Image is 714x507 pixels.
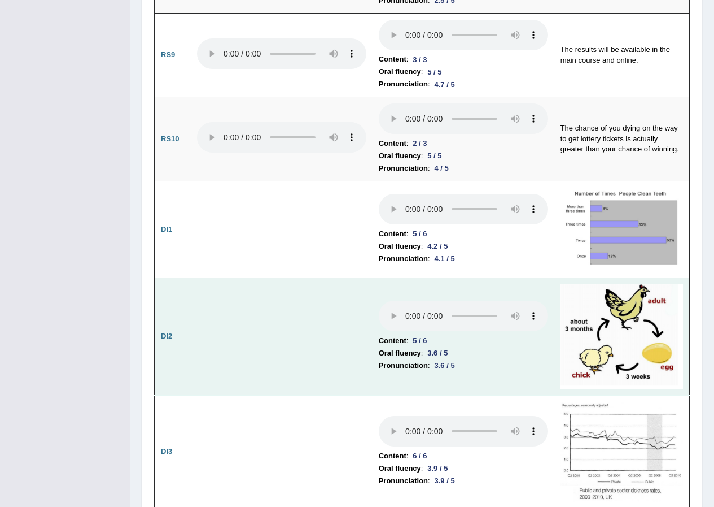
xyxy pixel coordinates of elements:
li: : [379,347,548,359]
li: : [379,359,548,372]
div: 4.2 / 5 [423,240,452,252]
div: 2 / 3 [408,137,431,149]
li: : [379,53,548,66]
div: 5 / 6 [408,335,431,346]
b: Content [379,335,406,347]
li: : [379,78,548,90]
b: Content [379,228,406,240]
div: 4 / 5 [430,162,453,174]
div: 3.6 / 5 [423,347,452,359]
b: Oral fluency [379,462,421,475]
div: 5 / 5 [423,66,446,78]
b: Pronunciation [379,475,428,487]
li: : [379,240,548,253]
li: : [379,475,548,487]
li: : [379,150,548,162]
li: : [379,335,548,347]
b: Oral fluency [379,240,421,253]
li: : [379,162,548,175]
div: 3.6 / 5 [430,359,459,371]
b: DI1 [161,225,172,233]
b: Oral fluency [379,347,421,359]
div: 5 / 6 [408,228,431,240]
b: Pronunciation [379,78,428,90]
div: 6 / 6 [408,450,431,462]
b: Oral fluency [379,66,421,78]
td: The results will be available in the main course and online. [554,13,690,97]
div: 3 / 3 [408,54,431,66]
b: Pronunciation [379,253,428,265]
b: Content [379,450,406,462]
b: DI2 [161,332,172,340]
div: 5 / 5 [423,150,446,162]
b: Content [379,137,406,150]
li: : [379,66,548,78]
b: Pronunciation [379,162,428,175]
li: : [379,137,548,150]
div: 3.9 / 5 [423,462,452,474]
b: Pronunciation [379,359,428,372]
div: 3.9 / 5 [430,475,459,487]
b: DI3 [161,447,172,456]
b: RS9 [161,50,175,59]
td: The chance of you dying on the way to get lottery tickets is actually greater than your chance of... [554,97,690,181]
b: Oral fluency [379,150,421,162]
div: 4.1 / 5 [430,253,459,265]
li: : [379,450,548,462]
div: 4.7 / 5 [430,79,459,90]
li: : [379,228,548,240]
b: Content [379,53,406,66]
li: : [379,462,548,475]
b: RS10 [161,135,179,143]
li: : [379,253,548,265]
